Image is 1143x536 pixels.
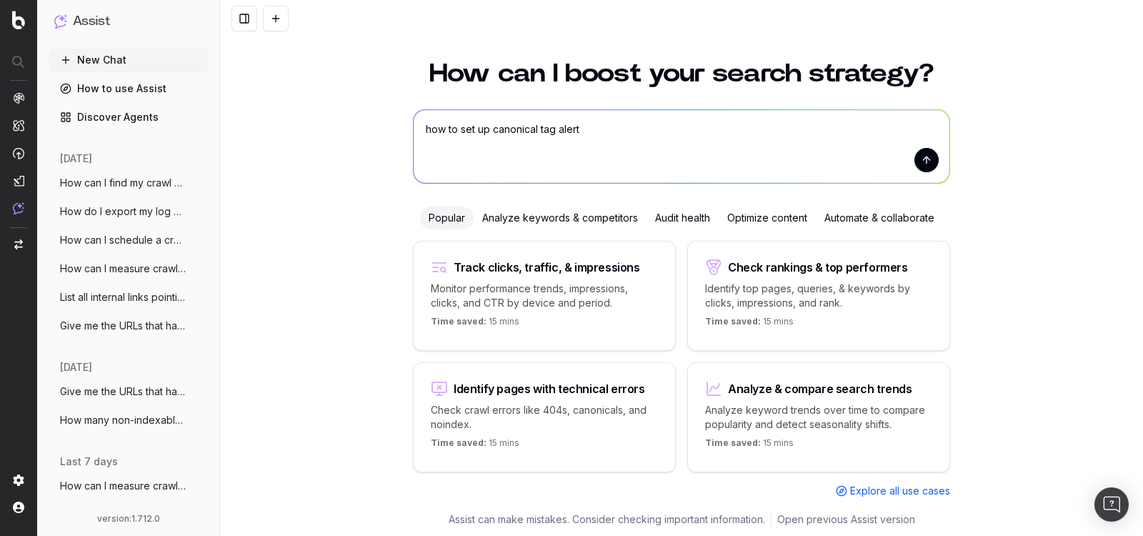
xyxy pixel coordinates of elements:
[431,403,658,432] p: Check crawl errors like 404s, canonicals, and noindex.
[454,262,640,273] div: Track clicks, traffic, & impressions
[60,204,186,219] span: How do I export my log analyzer data fro
[705,437,761,448] span: Time saved:
[49,314,209,337] button: Give me the URLs that has lost the most
[449,512,765,527] p: Assist can make mistakes. Consider checking important information.
[13,147,24,159] img: Activation
[454,383,645,394] div: Identify pages with technical errors
[60,360,92,374] span: [DATE]
[647,207,719,229] div: Audit health
[49,106,209,129] a: Discover Agents
[705,282,932,310] p: Identify top pages, queries, & keywords by clicks, impressions, and rank.
[474,207,647,229] div: Analyze keywords & competitors
[49,409,209,432] button: How many non-indexables URLs do I have o
[719,207,816,229] div: Optimize content
[705,437,794,455] p: 15 mins
[431,316,519,333] p: 15 mins
[431,437,519,455] p: 15 mins
[49,503,209,526] button: @BotifyKnowledge How can I measure crawl
[73,11,110,31] h1: Assist
[54,11,203,31] button: Assist
[13,502,24,513] img: My account
[49,49,209,71] button: New Chat
[60,152,92,166] span: [DATE]
[60,233,186,247] span: How can I schedule a crawl in Botify?
[816,207,943,229] div: Automate & collaborate
[60,262,186,276] span: How can I measure crawl budget in Botify
[13,202,24,214] img: Assist
[49,380,209,403] button: Give me the URLs that has lost the most
[14,239,23,249] img: Switch project
[49,172,209,194] button: How can I find my crawl start URL in Bot
[12,11,25,29] img: Botify logo
[728,383,912,394] div: Analyze & compare search trends
[13,475,24,486] img: Setting
[49,475,209,497] button: How can I measure crawl budget in Botify
[60,479,186,493] span: How can I measure crawl budget in Botify
[49,77,209,100] a: How to use Assist
[431,437,486,448] span: Time saved:
[49,229,209,252] button: How can I schedule a crawl in Botify?
[13,175,24,187] img: Studio
[49,257,209,280] button: How can I measure crawl budget in Botify
[60,384,186,399] span: Give me the URLs that has lost the most
[414,110,949,183] textarea: how to set up canonical tag alert
[850,484,950,498] span: Explore all use cases
[836,484,950,498] a: Explore all use cases
[413,61,950,86] h1: How can I boost your search strategy?
[60,455,118,469] span: last 7 days
[13,119,24,131] img: Intelligence
[49,286,209,309] button: List all internal links pointing to 3xx
[1094,487,1129,522] div: Open Intercom Messenger
[431,282,658,310] p: Monitor performance trends, impressions, clicks, and CTR by device and period.
[705,316,794,333] p: 15 mins
[60,413,186,427] span: How many non-indexables URLs do I have o
[705,403,932,432] p: Analyze keyword trends over time to compare popularity and detect seasonality shifts.
[60,176,186,190] span: How can I find my crawl start URL in Bot
[728,262,908,273] div: Check rankings & top performers
[49,200,209,223] button: How do I export my log analyzer data fro
[705,316,761,327] span: Time saved:
[777,512,915,527] a: Open previous Assist version
[54,14,67,28] img: Assist
[13,92,24,104] img: Analytics
[431,316,486,327] span: Time saved:
[60,290,186,304] span: List all internal links pointing to 3xx
[420,207,474,229] div: Popular
[54,513,203,525] div: version: 1.712.0
[60,319,186,333] span: Give me the URLs that has lost the most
